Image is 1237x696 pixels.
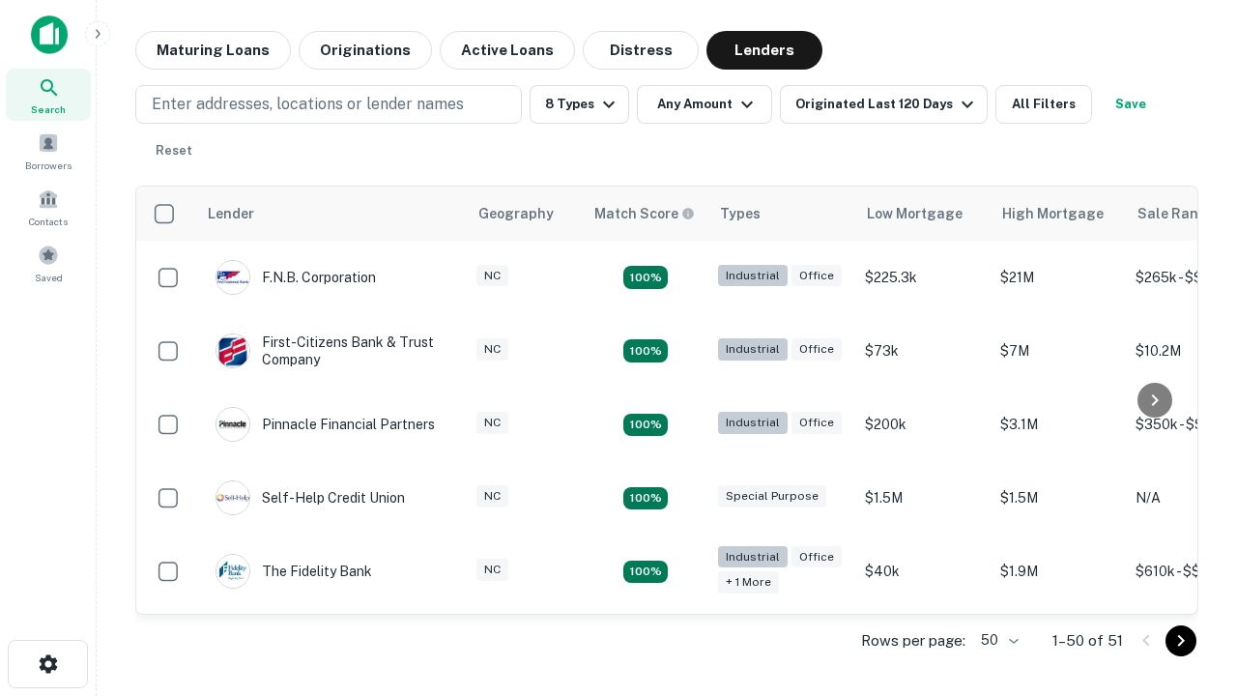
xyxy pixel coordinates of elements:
[216,554,372,589] div: The Fidelity Bank
[991,314,1126,388] td: $7M
[718,338,788,361] div: Industrial
[216,407,435,442] div: Pinnacle Financial Partners
[594,203,695,224] div: Capitalize uses an advanced AI algorithm to match your search with the best lender. The match sco...
[718,412,788,434] div: Industrial
[1165,625,1196,656] button: Go to next page
[623,561,668,584] div: Matching Properties: 11, hasApolloMatch: undefined
[623,487,668,510] div: Matching Properties: 11, hasApolloMatch: undefined
[216,408,249,441] img: picture
[861,629,965,652] p: Rows per page:
[25,158,72,173] span: Borrowers
[855,241,991,314] td: $225.3k
[855,187,991,241] th: Low Mortgage
[216,261,249,294] img: picture
[6,181,91,233] a: Contacts
[720,202,761,225] div: Types
[6,237,91,289] a: Saved
[991,461,1126,535] td: $1.5M
[855,535,991,608] td: $40k
[31,101,66,117] span: Search
[708,187,855,241] th: Types
[855,388,991,461] td: $200k
[152,93,464,116] p: Enter addresses, locations or lender names
[135,85,522,124] button: Enter addresses, locations or lender names
[1100,85,1162,124] button: Save your search to get updates of matches that match your search criteria.
[216,480,405,515] div: Self-help Credit Union
[706,31,822,70] button: Lenders
[6,125,91,177] a: Borrowers
[867,202,963,225] div: Low Mortgage
[791,338,842,361] div: Office
[216,333,447,368] div: First-citizens Bank & Trust Company
[855,608,991,681] td: $82.5k
[29,214,68,229] span: Contacts
[530,85,629,124] button: 8 Types
[35,270,63,285] span: Saved
[991,187,1126,241] th: High Mortgage
[718,265,788,287] div: Industrial
[637,85,772,124] button: Any Amount
[991,535,1126,608] td: $1.9M
[476,485,508,507] div: NC
[6,69,91,121] a: Search
[583,31,699,70] button: Distress
[476,412,508,434] div: NC
[216,334,249,367] img: picture
[31,15,68,54] img: capitalize-icon.png
[623,414,668,437] div: Matching Properties: 10, hasApolloMatch: undefined
[478,202,554,225] div: Geography
[795,93,979,116] div: Originated Last 120 Days
[476,559,508,581] div: NC
[216,481,249,514] img: picture
[143,131,205,170] button: Reset
[135,31,291,70] button: Maturing Loans
[1052,629,1123,652] p: 1–50 of 51
[973,626,1021,654] div: 50
[995,85,1092,124] button: All Filters
[216,555,249,588] img: picture
[791,265,842,287] div: Office
[791,546,842,568] div: Office
[718,571,779,594] div: + 1 more
[623,266,668,289] div: Matching Properties: 9, hasApolloMatch: undefined
[855,461,991,535] td: $1.5M
[791,412,842,434] div: Office
[623,339,668,362] div: Matching Properties: 7, hasApolloMatch: undefined
[440,31,575,70] button: Active Loans
[583,187,708,241] th: Capitalize uses an advanced AI algorithm to match your search with the best lender. The match sco...
[299,31,432,70] button: Originations
[1140,541,1237,634] iframe: Chat Widget
[718,485,826,507] div: Special Purpose
[1002,202,1104,225] div: High Mortgage
[991,241,1126,314] td: $21M
[594,203,691,224] h6: Match Score
[476,265,508,287] div: NC
[780,85,988,124] button: Originated Last 120 Days
[196,187,467,241] th: Lender
[476,338,508,361] div: NC
[991,388,1126,461] td: $3.1M
[467,187,583,241] th: Geography
[208,202,254,225] div: Lender
[991,608,1126,681] td: $4M
[216,260,376,295] div: F.n.b. Corporation
[718,546,788,568] div: Industrial
[855,314,991,388] td: $73k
